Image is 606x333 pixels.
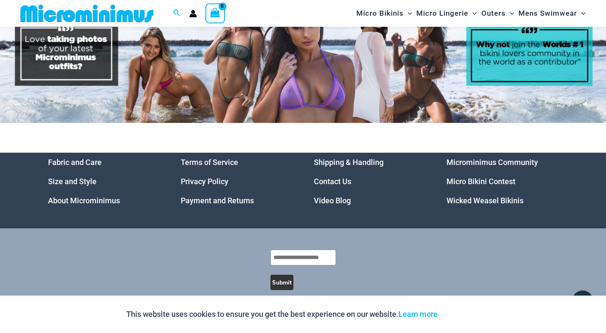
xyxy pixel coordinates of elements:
nav: Menu [48,153,160,210]
a: Shipping & Handling [314,158,384,167]
button: Accept [444,304,480,324]
a: Micro BikinisMenu ToggleMenu Toggle [354,3,414,24]
span: Menu Toggle [468,3,477,24]
a: Microminimus Community [447,158,538,167]
a: About Microminimus [48,196,120,205]
span: Micro Lingerie [416,3,468,24]
span: Outers [481,3,506,24]
span: Menu Toggle [577,3,586,24]
a: Mens SwimwearMenu ToggleMenu Toggle [516,3,588,24]
img: MM SHOP LOGO FLAT [17,4,157,23]
a: Micro Bikini Contest [447,177,515,186]
span: Micro Bikinis [356,3,404,24]
aside: Footer Widget 1 [48,153,160,210]
a: OutersMenu ToggleMenu Toggle [479,3,516,24]
a: Size and Style [48,177,97,186]
a: Account icon link [189,10,197,17]
nav: Menu [314,153,426,210]
a: Terms of Service [181,158,238,167]
a: Payment and Returns [181,196,254,205]
nav: Site Navigation [353,1,589,26]
aside: Footer Widget 3 [314,153,426,210]
p: This website uses cookies to ensure you get the best experience on our website. [126,308,438,321]
aside: Footer Widget 2 [181,153,293,210]
a: Video Blog [314,196,351,205]
aside: Footer Widget 4 [447,153,558,210]
a: Privacy Policy [181,177,228,186]
nav: Menu [447,153,558,210]
span: Menu Toggle [506,3,514,24]
button: Submit [270,275,293,290]
a: Learn more [398,310,438,319]
span: Mens Swimwear [518,3,577,24]
a: Wicked Weasel Bikinis [447,196,523,205]
span: Menu Toggle [404,3,412,24]
a: Fabric and Care [48,158,102,167]
a: Contact Us [314,177,351,186]
a: View Shopping Cart, empty [205,3,225,23]
nav: Menu [181,153,293,210]
a: Search icon link [173,8,181,19]
a: Micro LingerieMenu ToggleMenu Toggle [414,3,479,24]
